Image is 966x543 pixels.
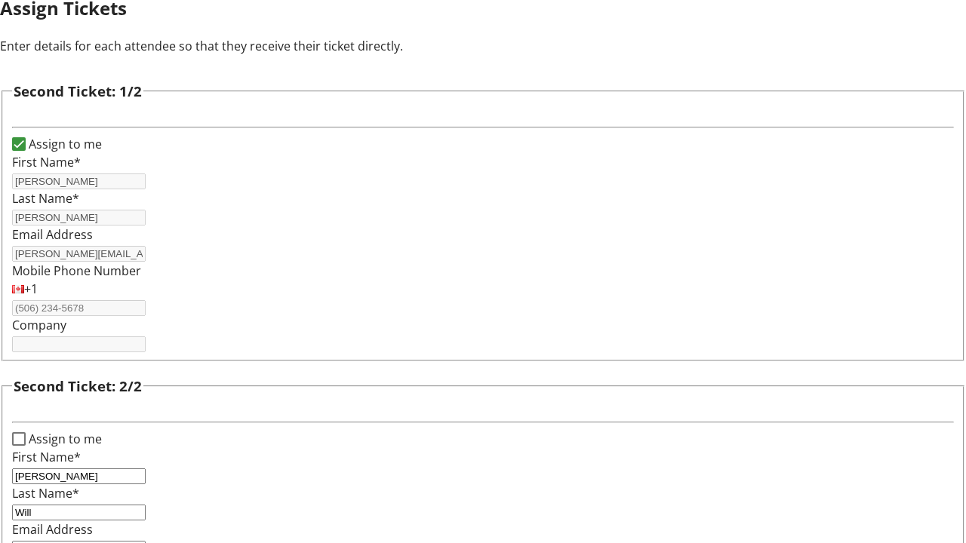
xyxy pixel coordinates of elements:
[14,376,142,397] h3: Second Ticket: 2/2
[12,521,93,538] label: Email Address
[26,430,102,448] label: Assign to me
[12,226,93,243] label: Email Address
[12,485,79,502] label: Last Name*
[12,449,81,465] label: First Name*
[12,190,79,207] label: Last Name*
[12,317,66,333] label: Company
[12,154,81,170] label: First Name*
[26,135,102,153] label: Assign to me
[12,262,141,279] label: Mobile Phone Number
[12,300,146,316] input: (506) 234-5678
[14,81,142,102] h3: Second Ticket: 1/2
